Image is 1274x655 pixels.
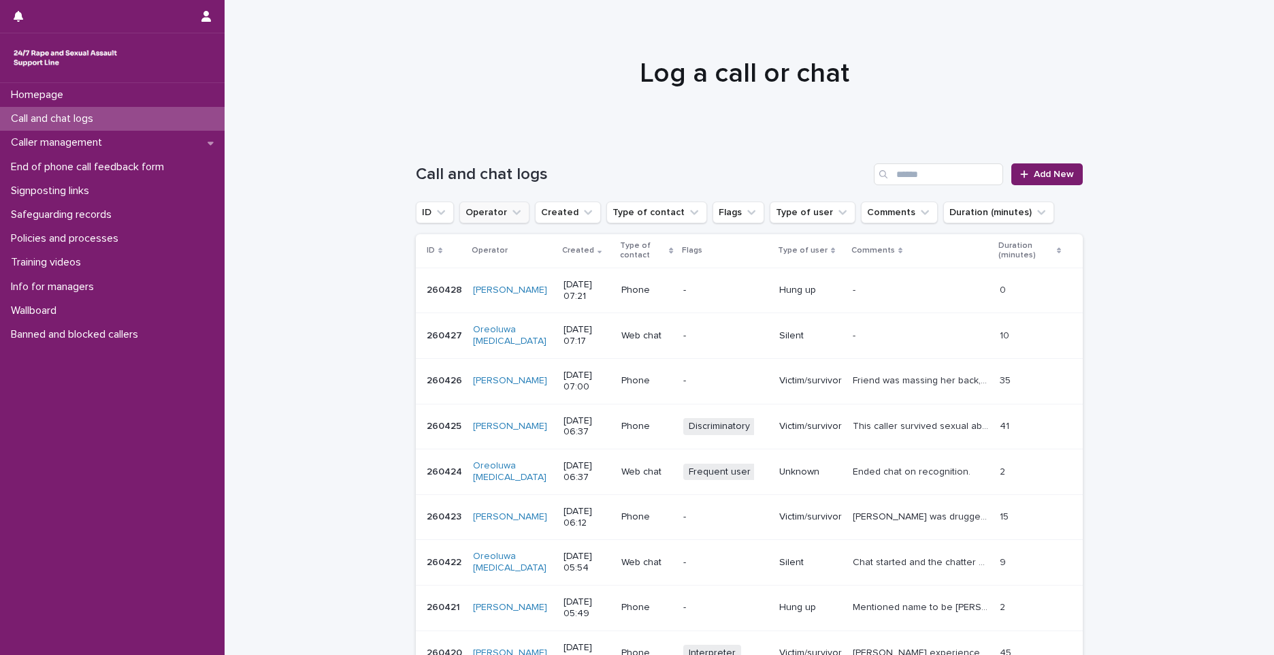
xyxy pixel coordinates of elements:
[416,585,1083,630] tr: 260421260421 [PERSON_NAME] [DATE] 05:49Phone-Hung upMentioned name to be [PERSON_NAME]Mentioned n...
[621,330,672,342] p: Web chat
[5,161,175,174] p: End of phone call feedback form
[416,313,1083,359] tr: 260427260427 Oreoluwa [MEDICAL_DATA] [DATE] 07:17Web chat-Silent-- 1010
[473,375,547,387] a: [PERSON_NAME]
[779,330,842,342] p: Silent
[621,511,672,523] p: Phone
[853,282,858,296] p: -
[427,327,465,342] p: 260427
[563,279,610,302] p: [DATE] 07:21
[5,185,100,197] p: Signposting links
[563,596,610,620] p: [DATE] 05:49
[683,285,768,296] p: -
[1000,282,1009,296] p: 0
[861,202,938,223] button: Comments
[563,506,610,529] p: [DATE] 06:12
[416,358,1083,404] tr: 260426260426 [PERSON_NAME] [DATE] 07:00Phone-Victim/survivorFriend was massing her back, went too...
[427,599,463,613] p: 260421
[5,208,122,221] p: Safeguarding records
[1011,163,1083,185] a: Add New
[853,464,973,478] p: Ended chat on recognition.
[5,112,104,125] p: Call and chat logs
[473,511,547,523] a: [PERSON_NAME]
[853,599,992,613] p: Mentioned name to be [PERSON_NAME]
[779,557,842,569] p: Silent
[427,418,464,432] p: 260425
[427,372,465,387] p: 260426
[563,551,610,574] p: [DATE] 05:54
[562,243,594,258] p: Created
[416,449,1083,495] tr: 260424260424 Oreoluwa [MEDICAL_DATA] [DATE] 06:37Web chatFrequent userUnknownEnded chat on recogn...
[5,328,149,341] p: Banned and blocked callers
[563,370,610,393] p: [DATE] 07:00
[779,466,842,478] p: Unknown
[427,509,464,523] p: 260423
[1000,327,1012,342] p: 10
[683,464,756,481] span: Frequent user
[473,421,547,432] a: [PERSON_NAME]
[621,421,672,432] p: Phone
[1000,464,1008,478] p: 2
[427,464,465,478] p: 260424
[472,243,508,258] p: Operator
[779,602,842,613] p: Hung up
[683,511,768,523] p: -
[621,285,672,296] p: Phone
[620,238,666,263] p: Type of contact
[943,202,1054,223] button: Duration (minutes)
[5,256,92,269] p: Training videos
[853,554,992,569] p: Chat started and the chatter went silent after saying they wanted to ask questions.
[427,243,435,258] p: ID
[683,557,768,569] p: -
[621,602,672,613] p: Phone
[1034,170,1074,179] span: Add New
[416,268,1083,313] tr: 260428260428 [PERSON_NAME] [DATE] 07:21Phone-Hung up-- 00
[535,202,601,223] button: Created
[416,165,868,185] h1: Call and chat logs
[5,281,105,293] p: Info for managers
[459,202,529,223] button: Operator
[5,136,113,149] p: Caller management
[411,57,1078,90] h1: Log a call or chat
[11,44,120,71] img: rhQMoQhaT3yELyF149Cw
[778,243,828,258] p: Type of user
[427,282,465,296] p: 260428
[853,372,992,387] p: Friend was massing her back, went too far and attempted to have sex with her, manged to stop him,...
[621,557,672,569] p: Web chat
[1000,509,1011,523] p: 15
[473,324,553,347] a: Oreoluwa [MEDICAL_DATA]
[1000,599,1008,613] p: 2
[5,89,74,101] p: Homepage
[5,304,67,317] p: Wallboard
[5,232,129,245] p: Policies and processes
[473,285,547,296] a: [PERSON_NAME]
[621,466,672,478] p: Web chat
[563,415,610,438] p: [DATE] 06:37
[416,540,1083,586] tr: 260422260422 Oreoluwa [MEDICAL_DATA] [DATE] 05:54Web chat-SilentChat started and the chatter went...
[1000,418,1012,432] p: 41
[683,602,768,613] p: -
[416,202,454,223] button: ID
[853,418,992,432] p: This caller survived sexual abuse when aged 12, is supporting his wife through sexual abuse and h...
[779,285,842,296] p: Hung up
[621,375,672,387] p: Phone
[874,163,1003,185] input: Search
[1000,372,1013,387] p: 35
[998,238,1053,263] p: Duration (minutes)
[779,421,842,432] p: Victim/survivor
[563,460,610,483] p: [DATE] 06:37
[563,324,610,347] p: [DATE] 07:17
[416,494,1083,540] tr: 260423260423 [PERSON_NAME] [DATE] 06:12Phone-Victim/survivor[PERSON_NAME] was drugged and raped b...
[682,243,702,258] p: Flags
[779,511,842,523] p: Victim/survivor
[683,418,755,435] span: Discriminatory
[853,509,992,523] p: Krissia was drugged and raped by her friend few days ago. Her feelings were explored and validated.
[1000,554,1009,569] p: 9
[853,327,858,342] p: -
[473,460,553,483] a: Oreoluwa [MEDICAL_DATA]
[713,202,764,223] button: Flags
[851,243,895,258] p: Comments
[683,375,768,387] p: -
[779,375,842,387] p: Victim/survivor
[416,404,1083,449] tr: 260425260425 [PERSON_NAME] [DATE] 06:37PhoneDiscriminatoryVictim/survivorThis caller survived sex...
